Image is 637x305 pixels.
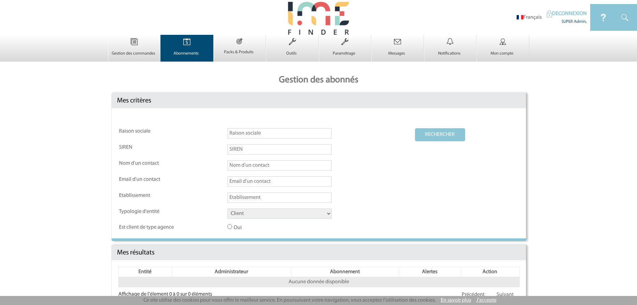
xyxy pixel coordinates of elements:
[108,68,529,92] p: Gestion des abonnés
[119,224,179,231] label: Est client de type agence
[119,144,179,151] label: SIREN
[279,35,306,49] img: Outils
[119,209,179,215] label: Typologie d'entité
[424,51,475,56] p: Notifications
[266,45,318,56] a: Outils
[617,4,637,31] img: IDEAL Meetings & Events
[227,193,332,203] input: Etablissement
[227,224,288,231] label: Oui
[112,245,526,260] div: Mes résultats
[119,176,179,183] label: Email d'un contact
[477,45,529,56] a: Mon compte
[143,298,436,303] span: Ce site utilise des cookies pour vous offrir le meilleur service. En poursuivant votre navigation...
[108,51,159,56] p: Gestion des commandes
[476,298,497,303] a: J'accepte
[517,15,523,19] img: fr
[319,51,369,56] p: Paramétrage
[547,11,587,16] a: DECONNEXION
[118,267,172,277] th: Entité: activer pour trier la colonne par ordre décroissant
[460,267,519,277] th: Action: activer pour trier la colonne par ordre croissant
[436,35,464,49] img: Notifications
[547,17,587,24] div: SUPER Admin,
[112,93,526,108] div: Mes critères
[441,298,471,303] a: En savoir plus
[590,4,617,31] img: IDEAL Meetings & Events
[371,45,424,56] a: Messages
[456,289,490,301] a: Précédent
[227,128,332,139] input: Raison sociale
[291,267,399,277] th: Abonnement: activer pour trier la colonne par ordre croissant
[173,35,201,49] img: Abonnements
[172,267,291,277] th: Administrateur: activer pour trier la colonne par ordre croissant
[547,10,552,17] img: IDEAL Meetings & Events
[161,45,213,56] a: Abonnements
[214,50,264,55] p: Packs & Produits
[319,45,371,56] a: Paramétrage
[266,51,317,56] p: Outils
[214,44,266,55] a: Packs & Produits
[226,35,252,48] img: Packs & Produits
[384,35,411,49] img: Messages
[227,176,332,187] input: Email d'un contact
[491,289,519,301] a: Suivant
[371,51,422,56] p: Messages
[119,128,179,135] label: Raison sociale
[331,35,358,49] img: Paramétrage
[424,45,476,56] a: Notifications
[415,128,465,141] button: RECHERCHER
[120,35,148,49] img: Gestion des commandes
[119,193,179,199] label: Etablissement
[119,160,179,167] label: Nom d'un contact
[161,51,211,56] p: Abonnements
[108,45,161,56] a: Gestion des commandes
[477,51,527,56] p: Mon compte
[227,160,332,171] input: Nom d'un contact
[489,35,517,49] img: Mon compte
[517,14,542,21] li: Français
[118,277,519,287] td: Aucune donnée disponible
[399,267,460,277] th: Alertes: activer pour trier la colonne par ordre croissant
[118,287,212,298] div: Affichage de l'élement 0 à 0 sur 0 éléments
[227,144,332,155] input: SIREN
